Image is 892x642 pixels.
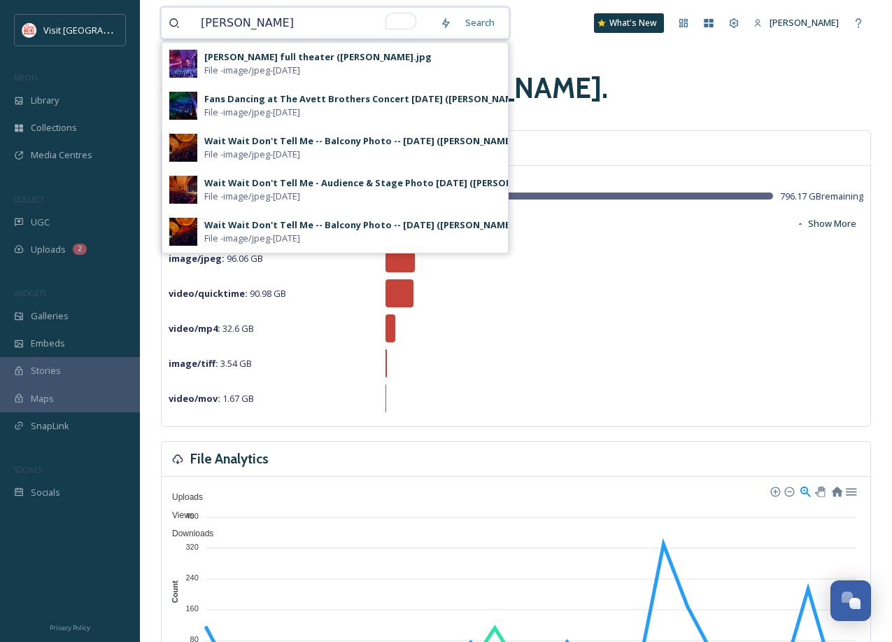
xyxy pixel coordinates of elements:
[31,309,69,323] span: Galleries
[169,287,286,300] span: 90.98 GB
[31,94,59,107] span: Library
[204,134,535,148] div: Wait Wait Don't Tell Me -- Balcony Photo -- [DATE] ([PERSON_NAME]).jpg
[780,190,863,203] span: 796.17 GB remaining
[169,50,197,78] img: 98b54dd5-4929-4ca7-851c-1887461d5c52.jpg
[31,337,65,350] span: Embeds
[31,148,92,162] span: Media Centres
[162,510,194,520] span: Views
[815,487,823,495] div: Panning
[14,464,42,475] span: SOCIALS
[169,357,218,370] strong: image/tiff :
[190,449,269,469] h3: File Analytics
[594,13,664,33] a: What's New
[169,287,248,300] strong: video/quicktime :
[204,190,300,203] span: File - image/jpeg - [DATE]
[169,252,225,265] strong: image/jpeg :
[73,244,87,255] div: 2
[50,623,90,632] span: Privacy Policy
[186,604,199,613] tspan: 160
[204,92,543,106] div: Fans Dancing at The Avett Brothers Concert [DATE] ([PERSON_NAME]).jpg
[50,618,90,635] a: Privacy Policy
[171,580,179,603] text: Count
[186,573,199,582] tspan: 240
[169,252,263,265] span: 96.06 GB
[14,194,44,204] span: COLLECT
[31,419,69,433] span: SnapLink
[458,9,502,36] div: Search
[169,92,197,120] img: 243b58a9-ae55-45bc-8601-d7399334b42d.jpg
[31,364,61,377] span: Stories
[204,64,300,77] span: File - image/jpeg - [DATE]
[169,392,220,405] strong: video/mov :
[204,106,300,119] span: File - image/jpeg - [DATE]
[169,322,254,335] span: 32.6 GB
[31,121,77,134] span: Collections
[186,543,199,551] tspan: 320
[799,484,811,496] div: Selection Zoom
[830,484,842,496] div: Reset Zoom
[169,134,197,162] img: 131e166c-fcc6-4c56-af24-db3ba419b5b5.jpg
[204,232,300,245] span: File - image/jpeg - [DATE]
[204,218,717,232] div: Wait Wait Don't Tell Me -- Balcony Photo -- [DATE] ([PERSON_NAME])-Visit%20South%20Bend%20Mishawa...
[162,529,213,538] span: Downloads
[789,210,863,237] button: Show More
[169,392,254,405] span: 1.67 GB
[22,23,36,37] img: vsbm-stackedMISH_CMYKlogo2017.jpg
[204,148,300,161] span: File - image/jpeg - [DATE]
[830,580,871,621] button: Open Chat
[43,23,152,36] span: Visit [GEOGRAPHIC_DATA]
[31,392,54,405] span: Maps
[169,218,197,246] img: 6db3ef52-89de-44a0-86ea-0f3265cf2a4b.jpg
[784,486,793,496] div: Zoom Out
[14,72,38,83] span: MEDIA
[31,486,60,499] span: Socials
[14,288,46,298] span: WIDGETS
[844,484,856,496] div: Menu
[770,16,839,29] span: [PERSON_NAME]
[186,511,199,519] tspan: 400
[204,176,567,190] div: Wait Wait Don't Tell Me - Audience & Stage Photo [DATE] ([PERSON_NAME]).jpg
[204,50,432,64] div: [PERSON_NAME] full theater ([PERSON_NAME].jpg
[31,243,66,256] span: Uploads
[746,9,846,36] a: [PERSON_NAME]
[169,176,197,204] img: 6b4fb621-b6c4-46bf-8ffa-ee1197af3356.jpg
[162,492,203,502] span: Uploads
[194,8,433,39] input: To enrich screen reader interactions, please activate Accessibility in Grammarly extension settings
[169,357,252,370] span: 3.54 GB
[169,322,220,335] strong: video/mp4 :
[31,216,50,229] span: UGC
[770,486,779,496] div: Zoom In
